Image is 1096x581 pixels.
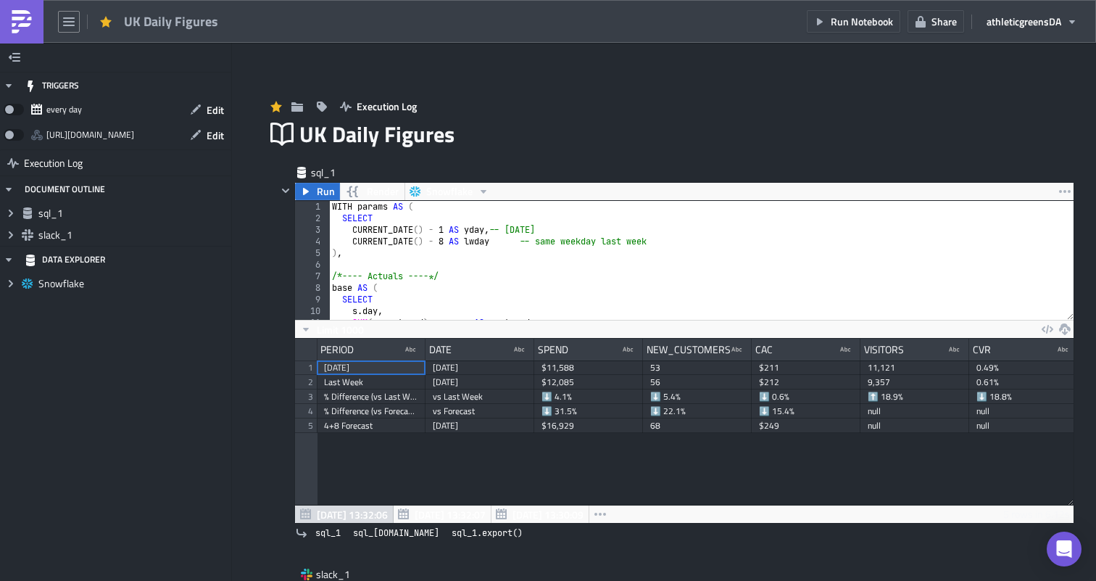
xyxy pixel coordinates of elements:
span: UK Daily Figures [299,120,456,148]
button: Run Notebook [807,10,900,33]
div: % Difference (vs Last Week) [324,390,418,404]
div: ⬇️ 4.1% [541,390,636,404]
span: Edit [207,128,224,143]
div: DATA EXPLORER [25,247,105,273]
div: null [976,404,1071,419]
div: 1 [295,201,330,213]
span: sql_1.export() [452,526,523,540]
div: ⬇️ 5.4% [650,390,744,404]
span: sql_1 [315,526,341,540]
div: [DATE] [433,419,527,433]
a: sql_[DOMAIN_NAME] [349,526,444,540]
button: Share [908,10,964,33]
div: PERIOD [320,339,354,360]
div: CAC [755,339,773,360]
span: Share [931,14,957,29]
span: sql_1 [311,165,369,180]
button: athleticgreensDA [979,10,1085,33]
div: 9 [295,294,330,305]
div: 0.49% [976,360,1071,375]
span: [DATE] 13:30:09 [512,507,584,522]
div: $212 [759,375,853,390]
div: DATE [429,339,452,360]
div: 2 [295,213,330,224]
div: https://pushmetrics.io/api/v1/report/ewLxnA1o4G/webhook?token=0b5bd38d26a9427fba0d1f75e3d4ac89 [46,124,134,146]
div: ⬇️ 31.5% [541,404,636,419]
span: sql_[DOMAIN_NAME] [353,526,439,540]
button: Run [295,183,340,200]
div: CVR [973,339,991,360]
div: $11,588 [541,360,636,375]
div: null [976,419,1071,433]
img: PushMetrics [10,10,33,33]
div: [DATE] [324,360,418,375]
div: 8 [295,282,330,294]
div: [DATE] [433,375,527,390]
button: Edit [183,124,231,147]
span: Execution Log [357,99,417,114]
span: UK Daily Figures [124,13,220,30]
span: slack_1 [38,228,228,242]
span: [DATE] 13:32:07 [415,507,486,522]
div: null [868,404,962,419]
span: Run [317,183,335,200]
div: DOCUMENT OUTLINE [25,176,105,202]
div: 5 rows in 6.12s [1003,506,1070,523]
span: Run Notebook [831,14,893,29]
div: 53 [650,360,744,375]
span: athleticgreens DA [987,14,1061,29]
a: sql_1 [311,526,345,540]
div: ⬇️ 15.4% [759,404,853,419]
div: 11,121 [868,360,962,375]
div: $211 [759,360,853,375]
span: sql_1 [38,207,228,220]
button: Render [339,183,405,200]
div: TRIGGERS [25,73,79,99]
div: SPEND [538,339,568,360]
span: [DATE] 13:32:06 [317,507,388,522]
div: 56 [650,375,744,390]
div: 68 [650,419,744,433]
div: 3 [295,224,330,236]
div: 5 [295,247,330,259]
div: % Difference (vs Forecast: 4+8 Forecast) [324,404,418,419]
div: ⬆️ 18.9% [868,390,962,404]
div: 4+8 Forecast [324,419,418,433]
button: Snowflake [404,183,494,200]
button: [DATE] 13:32:07 [393,506,491,523]
div: 0.61% [976,375,1071,390]
span: Execution Log [24,150,83,176]
div: 6 [295,259,330,271]
span: Snowflake [38,277,228,290]
div: vs Last Week [433,390,527,404]
div: 7 [295,271,330,282]
div: Last Week [324,375,418,390]
div: ⬇️ 0.6% [759,390,853,404]
button: [DATE] 13:30:09 [491,506,589,523]
div: VISITORS [864,339,904,360]
div: ⬇️ 18.8% [976,390,1071,404]
button: Limit 1000 [295,321,369,338]
div: 11 [295,317,330,329]
a: sql_1.export() [447,526,527,540]
button: Execution Log [333,95,424,118]
div: [DATE] [433,360,527,375]
div: $16,929 [541,419,636,433]
div: vs Forecast [433,404,527,419]
span: Edit [207,102,224,118]
button: Hide content [277,182,294,199]
div: 9,357 [868,375,962,390]
span: Render [367,183,399,200]
div: every day [46,99,82,120]
div: ⬇️ 22.1% [650,404,744,419]
button: Edit [183,99,231,121]
div: NEW_CUSTOMERS [647,339,731,360]
div: $12,085 [541,375,636,390]
div: $249 [759,419,853,433]
div: Open Intercom Messenger [1047,532,1082,566]
button: [DATE] 13:32:06 [295,506,394,523]
div: 10 [295,305,330,317]
span: Limit 1000 [317,322,364,337]
div: 4 [295,236,330,247]
span: Snowflake [426,183,473,200]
